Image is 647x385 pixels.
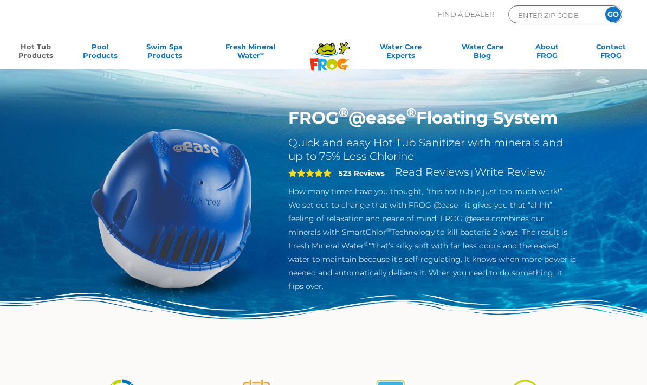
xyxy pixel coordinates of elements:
[394,165,469,178] a: Read Reviews
[457,42,507,64] a: Water CareBlog
[304,28,355,71] img: Frog Products Logo
[586,42,636,64] a: ContactFROG
[358,42,443,64] a: Water CareExperts
[339,105,348,120] sup: ®
[139,42,189,64] a: Swim SpaProducts
[288,185,576,293] p: How many times have you thought, “this hot tub is just too much work!” We set out to change that ...
[288,107,576,128] h1: FROG @ease Floating System
[11,42,61,64] a: Hot TubProducts
[605,7,621,22] input: GO
[75,42,125,64] a: PoolProducts
[288,136,576,163] h2: Quick and easy Hot Tub Sanitizer with minerals and up to 75% Less Chlorine
[386,227,391,234] sup: ®
[475,165,545,178] a: Write Review
[260,50,264,56] sup: ∞
[438,5,494,23] p: Find A Dealer
[339,169,385,177] strong: 523 Reviews
[406,105,416,120] sup: ®
[204,42,297,64] a: Fresh MineralWater∞
[522,42,572,64] a: AboutFROG
[471,169,473,177] span: |
[71,107,272,309] img: hot-tub-product-atease-system.png
[288,169,332,177] span: 5
[364,240,373,247] sup: ®∞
